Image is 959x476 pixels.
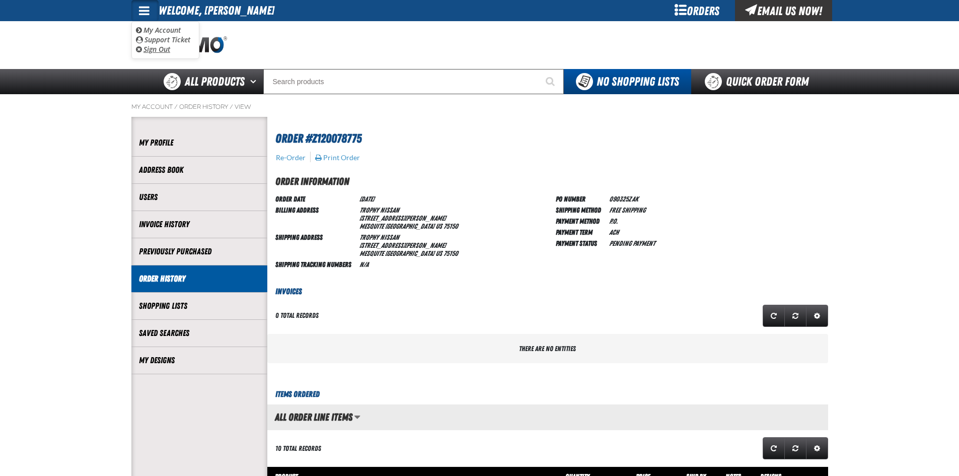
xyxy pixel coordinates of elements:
[275,444,321,453] div: 10 total records
[174,103,178,111] span: /
[564,69,691,94] button: You do not have available Shopping Lists. Open to Create a New List
[763,437,785,459] a: Refresh grid action
[139,246,260,257] a: Previously Purchased
[359,222,384,230] span: MESQUITE
[275,231,355,258] td: Shipping Address
[139,219,260,230] a: Invoice History
[385,249,434,257] span: [GEOGRAPHIC_DATA]
[556,204,605,215] td: Shipping Method
[359,195,374,203] span: [DATE]
[763,305,785,327] a: Refresh grid action
[275,174,828,189] h2: Order Information
[275,204,355,231] td: Billing Address
[609,217,618,225] span: P.O.
[359,260,368,268] span: N/A
[354,409,360,426] button: Manage grid views. Current view is All Order Line Items
[806,305,828,327] a: Expand or Collapse Grid Settings
[235,103,251,111] a: View
[556,226,605,237] td: Payment Term
[444,222,458,230] bdo: 75150
[136,25,181,35] a: My Account
[315,153,360,162] button: Print Order
[275,131,361,146] span: Order #Z120078775
[179,103,228,111] a: Order History
[131,103,173,111] a: My Account
[359,241,446,249] span: [STREET_ADDRESS][PERSON_NAME]
[609,195,638,203] span: 090325ZAK
[275,258,355,269] td: Shipping Tracking Numbers
[139,191,260,203] a: Users
[609,228,619,236] span: ACH
[267,388,828,400] h3: Items Ordered
[539,69,564,94] button: Start Searching
[263,69,564,94] input: Search
[267,412,352,423] h2: All Order Line Items
[139,273,260,285] a: Order History
[597,75,679,89] span: No Shopping Lists
[359,214,446,222] span: [STREET_ADDRESS][PERSON_NAME]
[806,437,828,459] a: Expand or Collapse Grid Settings
[385,222,434,230] span: [GEOGRAPHIC_DATA]
[185,73,245,91] span: All Products
[609,206,645,214] span: Free Shipping
[359,206,399,214] span: Trophy Nissan
[359,249,384,257] span: MESQUITE
[131,103,828,111] nav: Breadcrumbs
[136,35,190,44] a: Support Ticket
[784,437,806,459] a: Reset grid action
[556,215,605,226] td: Payment Method
[519,345,576,353] span: There are no entities
[275,153,306,162] button: Re-Order
[556,237,605,248] td: Payment Status
[784,305,806,327] a: Reset grid action
[139,137,260,149] a: My Profile
[609,239,655,247] span: Pending payment
[275,193,355,204] td: Order Date
[275,311,319,320] div: 0 total records
[139,164,260,176] a: Address Book
[139,355,260,366] a: My Designs
[136,44,170,54] a: Sign Out
[359,233,399,241] span: Trophy Nissan
[435,222,442,230] span: US
[691,69,828,94] a: Quick Order Form
[230,103,233,111] span: /
[556,193,605,204] td: PO Number
[139,327,260,339] a: Saved Searches
[139,300,260,312] a: Shopping Lists
[435,249,442,257] span: US
[247,69,263,94] button: Open All Products pages
[267,286,828,298] h3: Invoices
[444,249,458,257] bdo: 75150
